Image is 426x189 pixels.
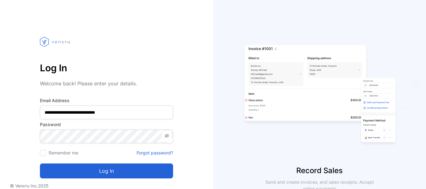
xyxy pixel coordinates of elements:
label: Email Address [40,97,173,104]
a: Forgot password? [137,149,173,156]
p: Log In [40,60,173,75]
p: Welcome back! Please enter your details. [40,80,173,87]
button: Log in [40,163,173,178]
label: Remember me [49,150,78,155]
img: slider image [242,25,398,165]
p: Record Sales [213,165,426,176]
img: vencru logo [40,25,71,59]
label: Password [40,121,173,128]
